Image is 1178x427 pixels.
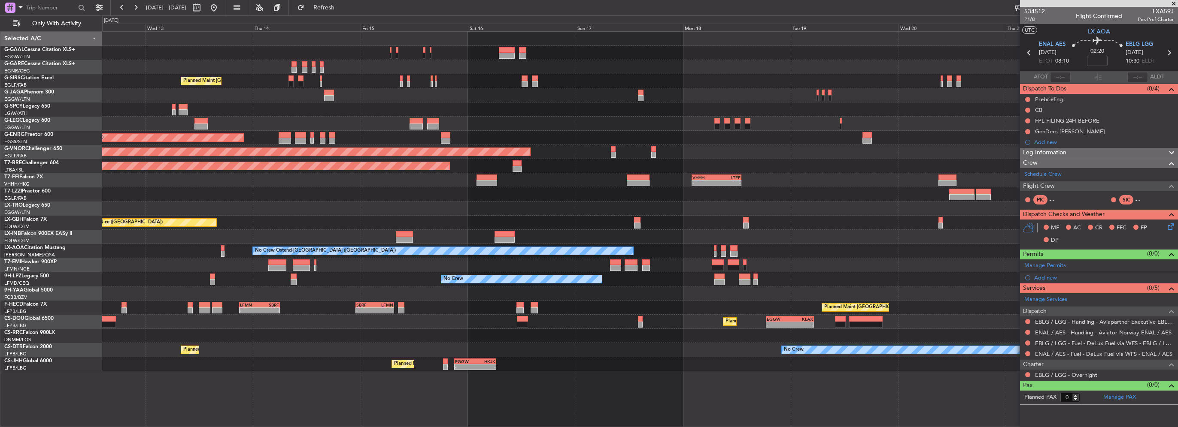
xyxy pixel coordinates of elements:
a: LFPB/LBG [4,322,27,329]
div: Sun 17 [576,24,683,31]
span: MF [1051,224,1059,232]
a: EGNR/CEG [4,68,30,74]
input: Trip Number [26,1,76,14]
span: AC [1073,224,1081,232]
span: F-HECD [4,302,23,307]
div: No Crew [443,273,463,286]
a: DNMM/LOS [4,337,31,343]
a: F-HECDFalcon 7X [4,302,47,307]
span: FP [1141,224,1147,232]
span: CS-JHH [4,358,23,364]
div: Planned Maint [GEOGRAPHIC_DATA] ([GEOGRAPHIC_DATA]) [824,301,959,314]
button: UTC [1022,26,1037,34]
div: Thu 14 [253,24,361,31]
span: FFC [1117,224,1126,232]
span: LX-INB [4,231,21,236]
div: PIC [1033,195,1047,204]
button: Refresh [293,1,345,15]
div: HKJK [475,359,495,364]
div: [DATE] [104,17,118,24]
input: --:-- [1050,72,1071,82]
div: Tue 19 [791,24,899,31]
span: ATOT [1034,73,1048,81]
a: LFPB/LBG [4,308,27,315]
span: 10:30 [1126,57,1139,66]
a: G-JAGAPhenom 300 [4,90,54,95]
div: - - [1135,196,1155,204]
span: G-LEGC [4,118,23,123]
a: ENAL / AES - Handling - Aviator Norway ENAL / AES [1035,329,1172,336]
span: 9H-LPZ [4,274,21,279]
div: GenDecs [PERSON_NAME] [1035,128,1105,135]
span: P1/8 [1024,16,1045,23]
div: Add new [1034,138,1174,146]
div: - [375,308,393,313]
a: LFMN/NCE [4,266,30,272]
div: SBRF [356,302,375,307]
span: [DATE] [1039,48,1057,57]
a: G-LEGCLegacy 600 [4,118,50,123]
a: LFMD/CEQ [4,280,29,286]
div: - [767,322,790,327]
span: LX-TRO [4,203,23,208]
span: CS-DTR [4,344,23,349]
span: Pax [1023,381,1032,391]
span: G-ENRG [4,132,24,137]
span: T7-LZZI [4,189,22,194]
span: 534512 [1024,7,1045,16]
a: EGGW/LTN [4,54,30,60]
span: LX-AOA [4,245,24,250]
div: Flight Confirmed [1076,12,1122,21]
div: SIC [1119,195,1133,204]
span: (0/0) [1147,380,1160,389]
a: T7-EMIHawker 900XP [4,259,57,265]
div: - [790,322,813,327]
a: Manage PAX [1103,393,1136,402]
a: G-SIRSCitation Excel [4,75,54,81]
div: - [240,308,260,313]
a: EBLG / LGG - Fuel - DeLux Fuel via WFS - EBLG / LGG [1035,340,1174,347]
div: Planned Maint [GEOGRAPHIC_DATA] ([GEOGRAPHIC_DATA]) [183,75,319,87]
a: Schedule Crew [1024,170,1062,179]
span: ALDT [1150,73,1164,81]
span: G-SPCY [4,104,23,109]
span: (0/5) [1147,283,1160,292]
div: Planned Maint [GEOGRAPHIC_DATA] ([GEOGRAPHIC_DATA]) [726,315,861,328]
div: EGGW [767,316,790,322]
a: G-SPCYLegacy 650 [4,104,50,109]
div: No Crew Ostend-[GEOGRAPHIC_DATA] ([GEOGRAPHIC_DATA]) [255,244,396,257]
span: CS-RRC [4,330,23,335]
span: ELDT [1142,57,1155,66]
span: EBLG LGG [1126,40,1153,49]
span: G-GARE [4,61,24,66]
div: Prebriefing [1035,96,1063,103]
a: G-VNORChallenger 650 [4,146,62,151]
a: T7-FFIFalcon 7X [4,174,43,180]
span: ETOT [1039,57,1053,66]
a: G-GARECessna Citation XLS+ [4,61,75,66]
span: Services [1023,283,1045,293]
a: T7-LZZIPraetor 600 [4,189,51,194]
span: LX-AOA [1088,27,1110,36]
span: [DATE] - [DATE] [146,4,186,12]
span: Only With Activity [22,21,91,27]
span: Dispatch [1023,307,1047,316]
a: EGLF/FAB [4,82,27,88]
div: Sat 16 [468,24,576,31]
a: Manage Permits [1024,262,1066,270]
span: Pos Pref Charter [1138,16,1174,23]
div: Fri 15 [361,24,468,31]
a: G-ENRGPraetor 600 [4,132,53,137]
span: ENAL AES [1039,40,1066,49]
a: CS-JHHGlobal 6000 [4,358,52,364]
span: T7-FFI [4,174,19,180]
span: CS-DOU [4,316,24,321]
div: - [475,364,495,370]
a: EDLW/DTM [4,223,30,230]
div: Mon 18 [683,24,791,31]
span: CR [1095,224,1102,232]
div: - [455,364,475,370]
span: [DATE] [1126,48,1143,57]
div: No Crew [784,343,804,356]
span: Permits [1023,250,1043,259]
